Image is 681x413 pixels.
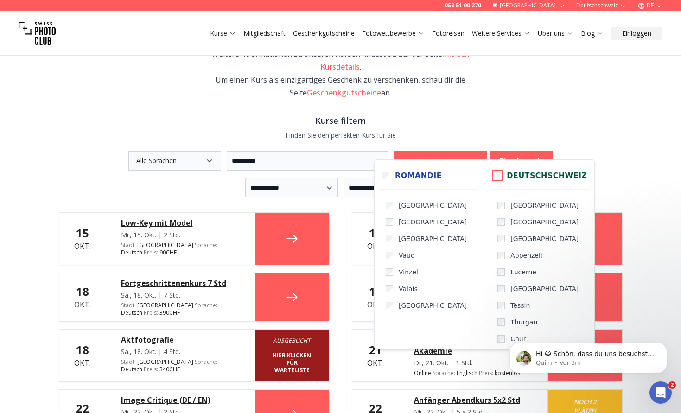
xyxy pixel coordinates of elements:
div: Okt. [367,343,384,369]
input: Valais [386,285,393,292]
button: Weitere Services [468,27,534,40]
span: Vinzel [399,267,418,277]
div: Di., 21. Okt. | 1 Std. [414,358,533,368]
button: Alle Städte [490,151,553,171]
a: Ausgebucht Hier klicken für Warteliste [255,330,329,381]
p: Finden Sie den perfekten Kurs für Sie [59,131,623,140]
div: Weitere Informationen zu unseren Kursen findest du auf der Seite . Um einen Kurs als einzigartige... [207,47,474,99]
span: [GEOGRAPHIC_DATA] [399,234,467,243]
span: Deutsch [121,366,142,373]
span: Deutsch [121,249,142,256]
b: 15 [76,225,89,241]
button: Mitgliedschaft [240,27,289,40]
b: 18 [369,284,382,299]
a: Low-Key mit Model [121,217,240,229]
span: Romandie [395,170,442,181]
a: Weitere Services [472,29,530,38]
img: Swiss photo club [19,15,56,52]
span: Appenzell [510,251,542,260]
span: [GEOGRAPHIC_DATA] [399,201,467,210]
div: Okt. [367,226,384,252]
span: 2 [668,381,676,389]
span: [GEOGRAPHIC_DATA] [510,234,579,243]
i: Ausgebucht [270,337,314,344]
input: [GEOGRAPHIC_DATA] [497,235,505,242]
button: Alle Sprachen [128,151,221,171]
button: [GEOGRAPHIC_DATA] [394,151,487,171]
input: Tessin [497,302,505,309]
button: Blog [577,27,607,40]
button: Fotoreisen [428,27,468,40]
div: Mi., 15. Okt. | 2 Std. [121,230,240,240]
a: Kurse [210,29,236,38]
a: Fortgeschrittenenkurs 7 Std [121,278,240,289]
a: Anfänger Abendkurs 5x2 Std [414,394,533,406]
input: Romandie [382,172,389,179]
div: [GEOGRAPHIC_DATA] 390 CHF [121,302,240,317]
div: [GEOGRAPHIC_DATA] 340 CHF [121,358,240,373]
span: [GEOGRAPHIC_DATA] [399,301,467,310]
span: Valais [399,284,418,293]
span: [GEOGRAPHIC_DATA] [510,217,579,227]
span: Stadt : [121,358,136,366]
a: Aktfotografie [121,334,240,345]
span: [GEOGRAPHIC_DATA] [510,284,579,293]
input: Appenzell [497,252,505,259]
span: Preis : [479,369,493,377]
div: [GEOGRAPHIC_DATA] 90 CHF [121,241,240,256]
a: 058 51 00 270 [445,2,481,9]
input: Lucerne [497,268,505,276]
input: [GEOGRAPHIC_DATA] [386,302,393,309]
div: Okt. [74,284,91,310]
span: Sprache : [195,241,217,249]
span: Preis : [144,309,158,317]
iframe: Intercom live chat [649,381,672,404]
button: Geschenkgutscheine [289,27,358,40]
input: [GEOGRAPHIC_DATA] [386,202,393,209]
span: Lucerne [510,267,536,277]
button: Fotowettbewerbe [358,27,428,40]
input: [GEOGRAPHIC_DATA] [497,202,505,209]
button: Einloggen [611,27,662,40]
div: [GEOGRAPHIC_DATA] [374,159,595,349]
button: Über uns [534,27,577,40]
div: Image Critique (DE / EN) [121,394,240,406]
div: Online kostenlos [414,369,533,377]
div: Sa., 18. Okt. | 4 Std. [121,347,240,356]
div: Sa., 18. Okt. | 7 Std. [121,291,240,300]
span: [GEOGRAPHIC_DATA] [510,201,579,210]
span: Sprache : [195,358,217,366]
div: Okt. [74,226,91,252]
span: Sprache : [433,369,455,377]
a: Fotowettbewerbe [362,29,425,38]
span: Preis : [144,248,158,256]
span: Stadt : [121,241,136,249]
span: Vaud [399,251,415,260]
a: Blog [581,29,604,38]
b: 18 [76,342,89,357]
div: Okt. [367,284,384,310]
input: Vaud [386,252,393,259]
span: Thurgau [510,318,537,327]
span: Deutsch [121,309,142,317]
input: [GEOGRAPHIC_DATA] [386,235,393,242]
a: Geschenkgutscheine [293,29,355,38]
span: [GEOGRAPHIC_DATA] [399,217,467,227]
a: Über uns [538,29,573,38]
input: Vinzel [386,268,393,276]
input: Deutschschweiz [494,172,501,179]
b: 16 [369,225,382,241]
span: Deutschschweiz [507,170,587,181]
span: Englisch [457,369,477,377]
input: [GEOGRAPHIC_DATA] [386,218,393,226]
span: Stadt : [121,301,136,309]
a: Fotoreisen [432,29,465,38]
b: Hier klicken für Warteliste [270,352,314,374]
input: Thurgau [497,318,505,326]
